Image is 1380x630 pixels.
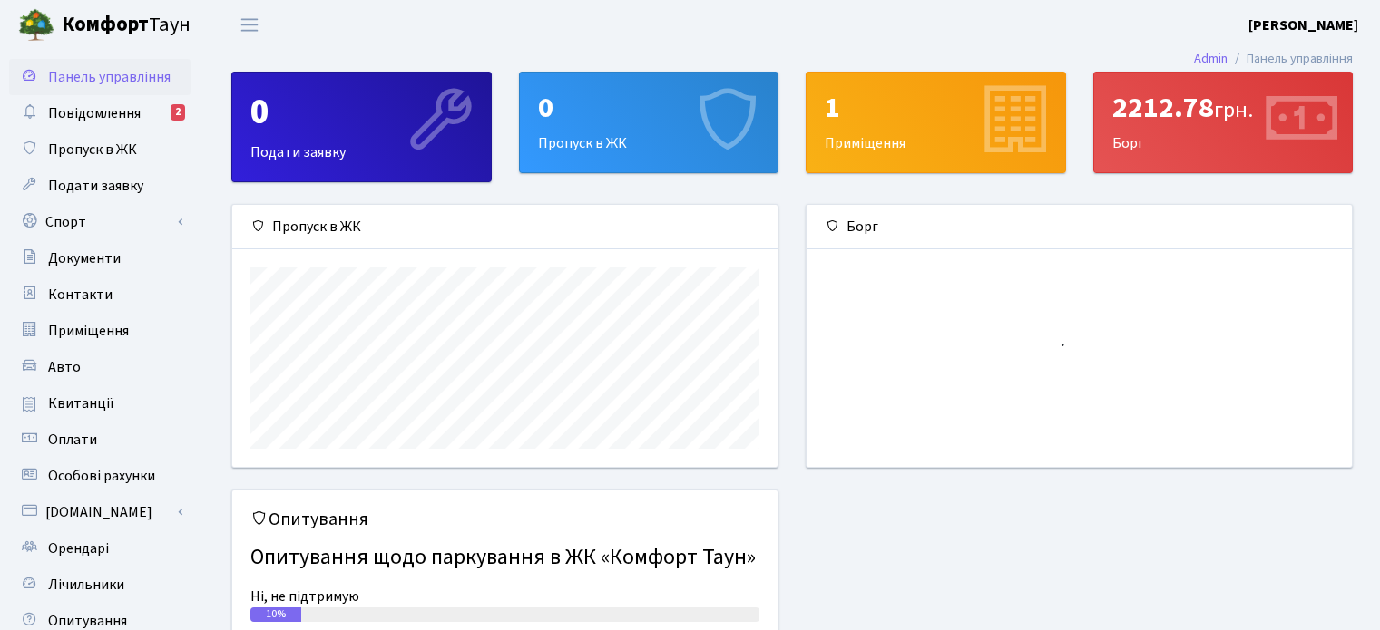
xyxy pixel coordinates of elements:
[1214,94,1253,126] span: грн.
[1167,40,1380,78] nav: breadcrumb
[538,91,760,125] div: 0
[250,607,301,622] div: 10%
[48,430,97,450] span: Оплати
[1248,15,1358,35] b: [PERSON_NAME]
[48,176,143,196] span: Подати заявку
[9,494,191,530] a: [DOMAIN_NAME]
[48,538,109,558] span: Орендарі
[1194,49,1228,68] a: Admin
[48,67,171,87] span: Панель управління
[48,321,129,341] span: Приміщення
[48,103,141,123] span: Повідомлення
[48,466,155,486] span: Особові рахунки
[171,104,185,121] div: 2
[250,586,759,607] div: Ні, не підтримую
[9,385,191,422] a: Квитанції
[48,285,113,305] span: Контакти
[250,91,473,134] div: 0
[9,530,191,567] a: Орендарі
[9,131,191,168] a: Пропуск в ЖК
[9,204,191,240] a: Спорт
[9,349,191,385] a: Авто
[48,357,81,377] span: Авто
[231,72,492,182] a: 0Подати заявку
[227,10,272,40] button: Переключити навігацію
[1094,73,1353,172] div: Борг
[62,10,191,41] span: Таун
[807,73,1065,172] div: Приміщення
[9,276,191,313] a: Контакти
[250,509,759,530] h5: Опитування
[1112,91,1335,125] div: 2212.78
[9,168,191,204] a: Подати заявку
[48,248,121,268] span: Документи
[825,91,1047,125] div: 1
[520,73,778,172] div: Пропуск в ЖК
[9,458,191,494] a: Особові рахунки
[48,575,124,595] span: Лічильники
[9,95,191,131] a: Повідомлення2
[9,59,191,95] a: Панель управління
[9,313,191,349] a: Приміщення
[9,567,191,603] a: Лічильники
[62,10,149,39] b: Комфорт
[232,73,491,181] div: Подати заявку
[9,240,191,276] a: Документи
[250,538,759,578] h4: Опитування щодо паркування в ЖК «Комфорт Таун»
[48,140,137,160] span: Пропуск в ЖК
[519,72,779,173] a: 0Пропуск в ЖК
[18,7,54,44] img: logo.png
[232,205,778,249] div: Пропуск в ЖК
[1228,49,1353,69] li: Панель управління
[806,72,1066,173] a: 1Приміщення
[9,422,191,458] a: Оплати
[48,393,114,413] span: Квитанції
[807,205,1352,249] div: Борг
[1248,15,1358,36] a: [PERSON_NAME]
